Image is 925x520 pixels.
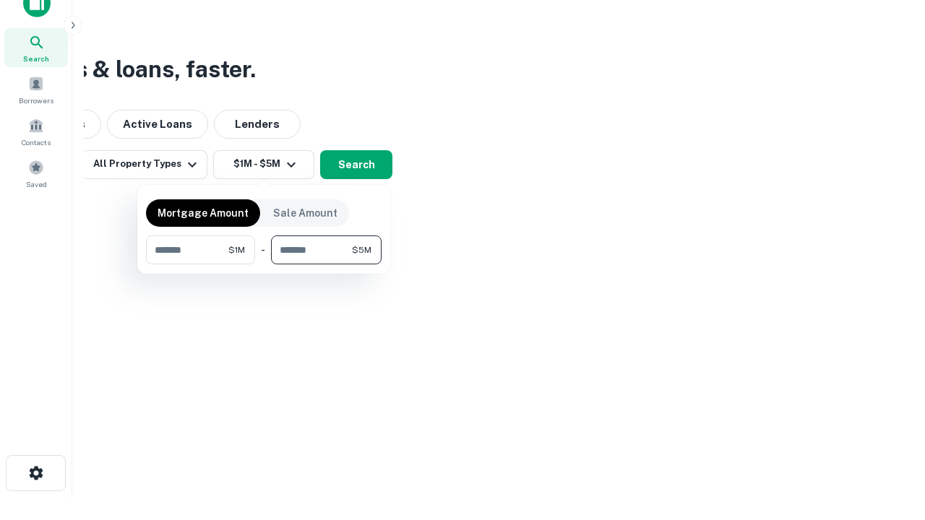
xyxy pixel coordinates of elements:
[273,205,337,221] p: Sale Amount
[853,404,925,474] iframe: Chat Widget
[158,205,249,221] p: Mortgage Amount
[261,235,265,264] div: -
[352,243,371,256] span: $5M
[228,243,245,256] span: $1M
